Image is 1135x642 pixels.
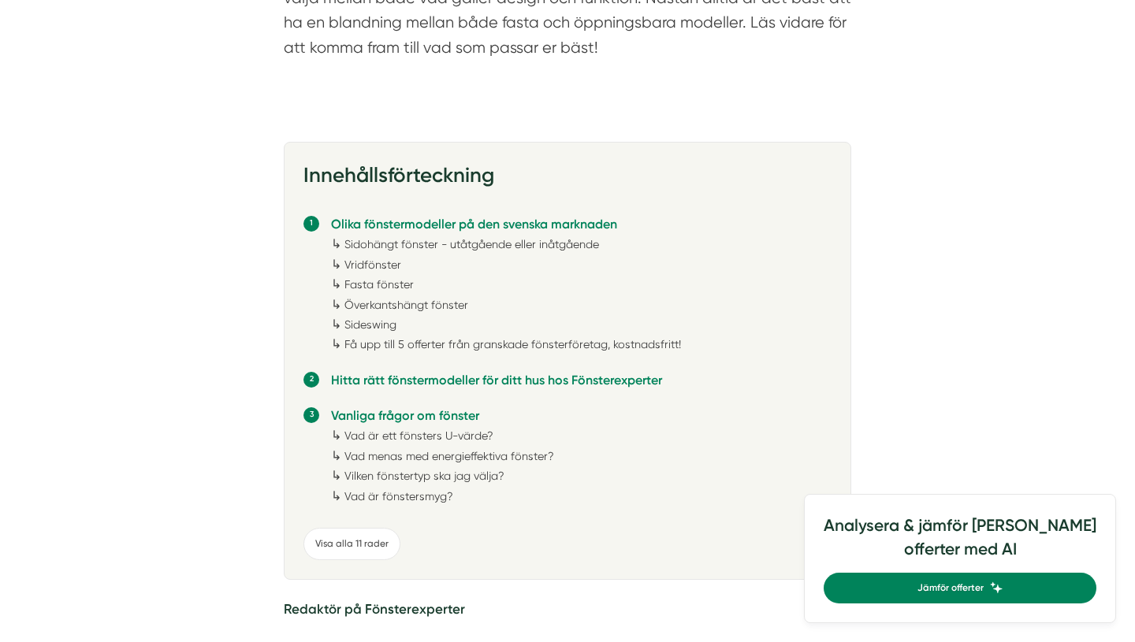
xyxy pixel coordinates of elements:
[344,469,504,482] a: Vilken fönstertyp ska jag välja?
[331,428,341,443] span: ↳
[331,448,341,463] span: ↳
[284,599,465,624] h5: Redaktör på Fönsterexperter
[331,317,341,332] span: ↳
[917,581,984,596] span: Jämför offerter
[303,528,400,560] div: Visa alla 11 rader
[331,217,617,232] a: Olika fönstermodeller på den svenska marknaden
[331,297,341,312] span: ↳
[303,161,832,198] h3: Innehållsförteckning
[331,236,341,251] span: ↳
[344,490,453,503] a: Vad är fönstersmyg?
[331,336,341,351] span: ↳
[344,338,681,351] a: Få upp till 5 offerter från granskade fönsterföretag, kostnadsfritt!
[331,488,341,503] span: ↳
[344,318,396,331] a: Sideswing
[331,468,341,483] span: ↳
[331,276,341,291] span: ↳
[344,299,468,311] a: Överkantshängt fönster
[344,238,599,250] a: Sidohängt fönster - utåtgående eller inåtgående
[344,258,401,271] a: Vridfönster
[331,257,341,272] span: ↳
[344,429,493,442] a: Vad är ett fönsters U-värde?
[331,408,479,423] a: Vanliga frågor om fönster
[824,573,1096,603] a: Jämför offerter
[344,450,554,462] a: Vad menas med energieffektiva fönster?
[344,278,414,291] a: Fasta fönster
[824,514,1096,573] h4: Analysera & jämför [PERSON_NAME] offerter med AI
[331,373,662,388] a: Hitta rätt fönstermodeller för ditt hus hos Fönsterexperter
